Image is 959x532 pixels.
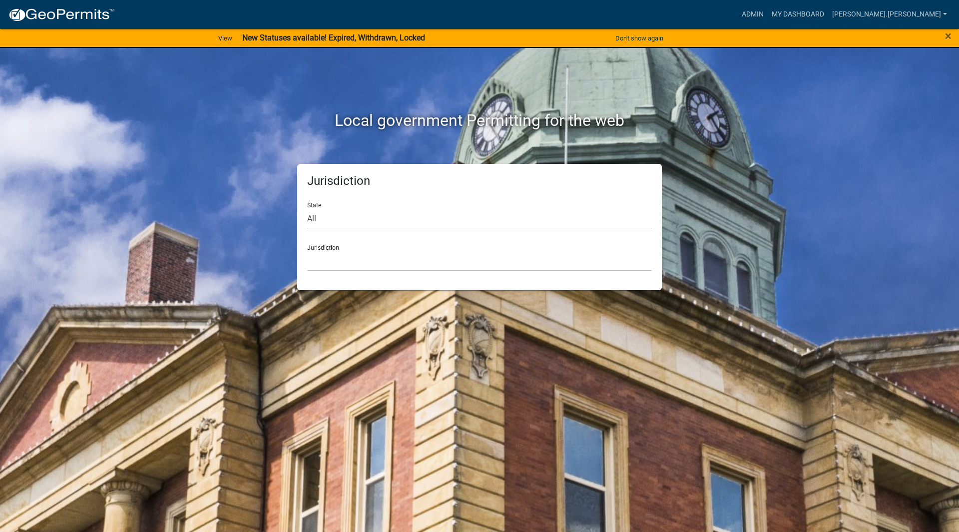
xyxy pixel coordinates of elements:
[945,30,952,42] button: Close
[828,5,951,24] a: [PERSON_NAME].[PERSON_NAME]
[738,5,768,24] a: Admin
[945,29,952,43] span: ×
[307,174,652,188] h5: Jurisdiction
[242,33,425,42] strong: New Statuses available! Expired, Withdrawn, Locked
[214,30,236,46] a: View
[768,5,828,24] a: My Dashboard
[611,30,667,46] button: Don't show again
[202,111,757,130] h2: Local government Permitting for the web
